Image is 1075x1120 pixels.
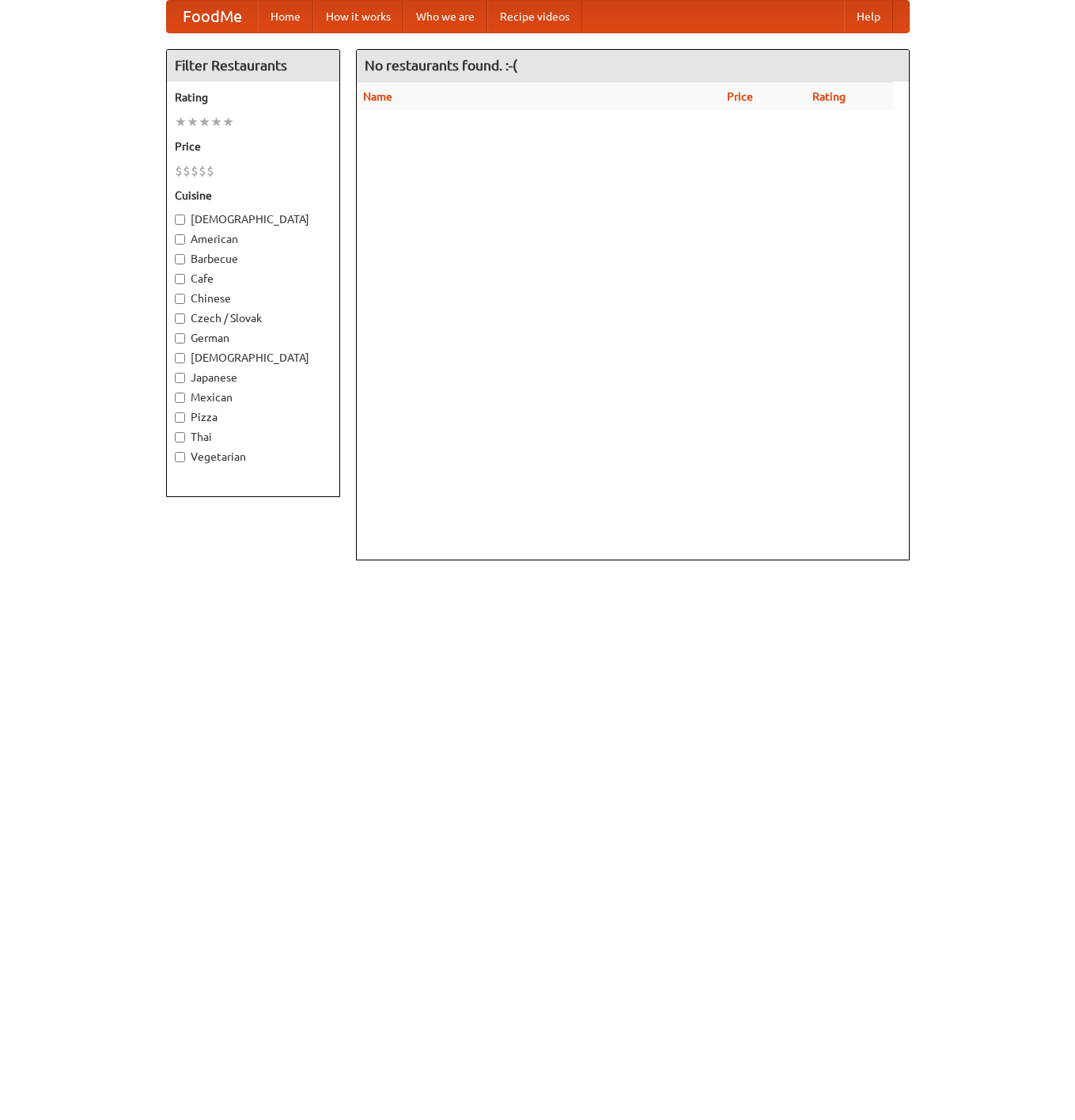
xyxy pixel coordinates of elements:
[199,162,206,180] li: $
[175,370,331,385] label: Japanese
[175,432,185,442] input: Thai
[175,452,185,462] input: Vegetarian
[175,211,331,227] label: [DEMOGRAPHIC_DATA]
[183,162,191,180] li: $
[175,313,185,324] input: Czech / Slovak
[175,429,331,445] label: Thai
[199,113,210,131] li: ★
[175,139,331,154] h5: Price
[365,58,517,73] ng-pluralize: No restaurants found. :-(
[175,333,185,344] input: German
[175,113,187,131] li: ★
[175,89,331,105] h5: Rating
[175,412,185,423] input: Pizza
[175,373,185,383] input: Japanese
[487,1,582,32] a: Recipe videos
[175,449,331,465] label: Vegetarian
[175,353,185,363] input: [DEMOGRAPHIC_DATA]
[175,290,331,306] label: Chinese
[175,271,331,287] label: Cafe
[187,113,199,131] li: ★
[175,294,185,304] input: Chinese
[175,389,331,405] label: Mexican
[206,162,214,180] li: $
[175,310,331,326] label: Czech / Slovak
[812,90,846,103] a: Rating
[167,1,258,32] a: FoodMe
[175,162,183,180] li: $
[175,393,185,403] input: Mexican
[175,274,185,284] input: Cafe
[313,1,403,32] a: How it works
[175,330,331,346] label: German
[175,215,185,225] input: [DEMOGRAPHIC_DATA]
[175,251,331,267] label: Barbecue
[175,234,185,245] input: American
[363,90,392,103] a: Name
[175,409,331,425] label: Pizza
[175,188,331,203] h5: Cuisine
[210,113,222,131] li: ★
[727,90,753,103] a: Price
[175,231,331,247] label: American
[258,1,313,32] a: Home
[175,254,185,264] input: Barbecue
[191,162,199,180] li: $
[222,113,234,131] li: ★
[167,50,339,82] h4: Filter Restaurants
[844,1,893,32] a: Help
[175,350,331,366] label: [DEMOGRAPHIC_DATA]
[403,1,487,32] a: Who we are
